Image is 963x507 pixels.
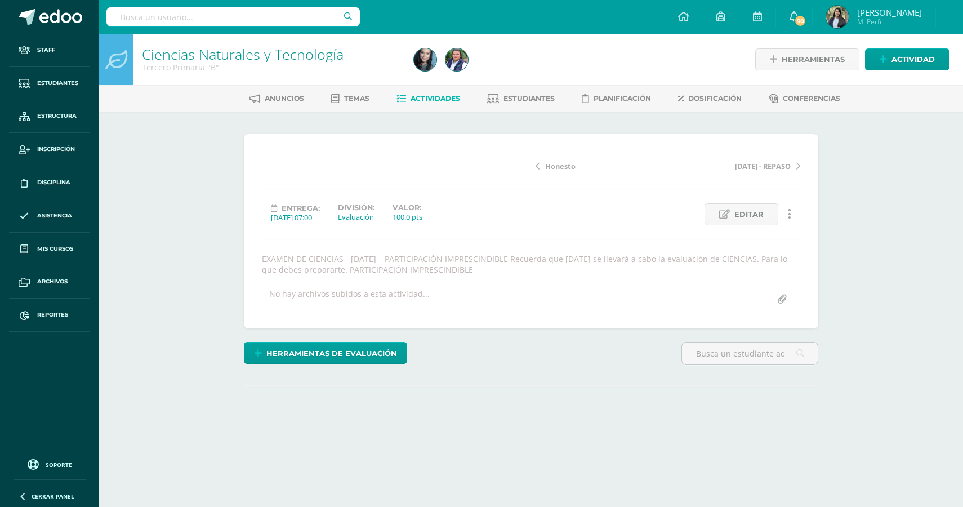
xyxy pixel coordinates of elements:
span: Temas [344,94,369,103]
img: 0f9ae4190a77d23fc10c16bdc229957c.png [445,48,468,71]
span: 90 [794,15,806,27]
span: [DATE] - REPASO [735,161,791,171]
a: Estructura [9,100,90,134]
a: Actividad [865,48,949,70]
a: Reportes [9,299,90,332]
a: Anuncios [249,90,304,108]
div: 100.0 pts [393,212,422,222]
span: Anuncios [265,94,304,103]
span: Planificación [594,94,651,103]
span: Mi Perfil [857,17,922,26]
span: Estudiantes [37,79,78,88]
a: Archivos [9,265,90,299]
a: Estudiantes [487,90,555,108]
span: Estructura [37,112,77,121]
img: 775886bf149f59632f5d85e739ecf2a2.png [414,48,436,71]
span: Estudiantes [503,94,555,103]
a: Actividades [396,90,460,108]
span: Archivos [37,277,68,286]
span: Actividad [891,49,935,70]
span: Asistencia [37,211,72,220]
input: Busca un usuario... [106,7,360,26]
a: Inscripción [9,133,90,166]
a: Planificación [582,90,651,108]
a: Asistencia [9,199,90,233]
label: División: [338,203,374,212]
span: Entrega: [282,204,320,212]
a: Staff [9,34,90,67]
span: [PERSON_NAME] [857,7,922,18]
div: Tercero Primaria 'B' [142,62,400,73]
a: Ciencias Naturales y Tecnología [142,45,344,64]
span: Herramientas [782,49,845,70]
span: Reportes [37,310,68,319]
a: Herramientas de evaluación [244,342,407,364]
span: Editar [734,204,764,225]
span: Mis cursos [37,244,73,253]
span: Dosificación [688,94,742,103]
span: Soporte [46,461,72,469]
input: Busca un estudiante aquí... [682,343,818,364]
a: Dosificación [678,90,742,108]
div: EXAMEN DE CIENCIAS - [DATE] – PARTICIPACIÓN IMPRESCINDIBLE Recuerda que [DATE] se llevará a cabo ... [257,253,805,275]
div: [DATE] 07:00 [271,212,320,223]
a: Mis cursos [9,233,90,266]
span: Disciplina [37,178,70,187]
img: 247ceca204fa65a9317ba2c0f2905932.png [826,6,849,28]
a: Disciplina [9,166,90,199]
span: Conferencias [783,94,840,103]
span: Inscripción [37,145,75,154]
div: No hay archivos subidos a esta actividad... [269,288,430,310]
h1: Ciencias Naturales y Tecnología [142,46,400,62]
a: Soporte [14,456,86,472]
span: Actividades [411,94,460,103]
a: [DATE] - REPASO [668,160,800,171]
label: Valor: [393,203,422,212]
div: Evaluación [338,212,374,222]
span: Cerrar panel [32,492,74,500]
a: Herramientas [755,48,859,70]
span: Staff [37,46,55,55]
span: Herramientas de evaluación [266,343,397,364]
a: Conferencias [769,90,840,108]
a: Estudiantes [9,67,90,100]
a: Temas [331,90,369,108]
